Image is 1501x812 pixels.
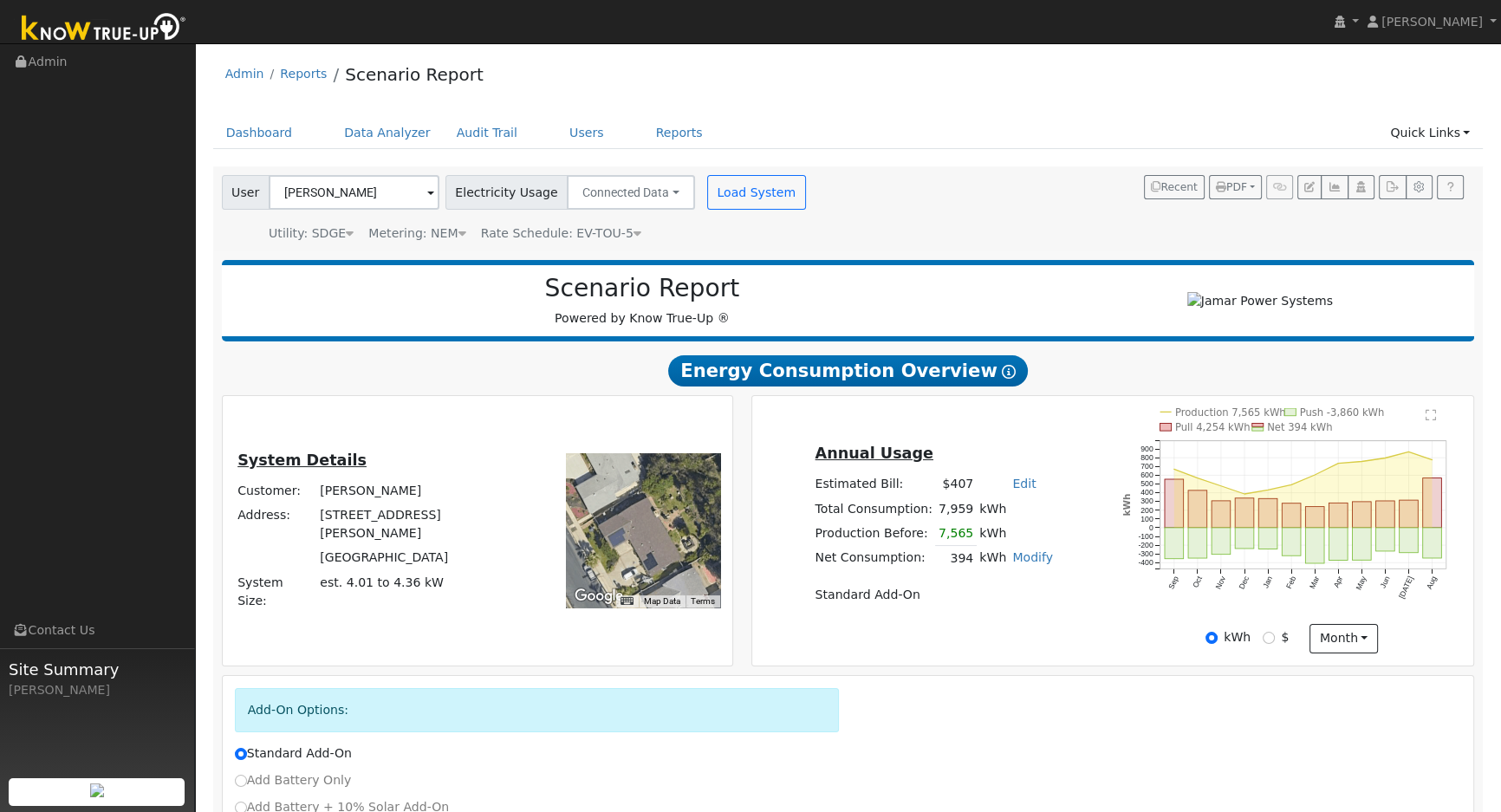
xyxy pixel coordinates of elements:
[1332,575,1345,589] text: Apr
[1354,575,1368,592] text: May
[1400,500,1419,528] rect: onclick=""
[1138,549,1153,558] text: -300
[567,175,695,210] button: Connected Data
[90,783,104,797] img: retrieve
[1290,484,1292,486] circle: onclick=""
[1188,528,1207,558] rect: onclick=""
[1400,528,1419,553] rect: onclick=""
[1209,175,1262,199] button: PDF
[977,521,1010,546] td: kWh
[1140,506,1153,515] text: 200
[812,583,1056,607] td: Standard Add-On
[668,355,1027,387] span: Energy Consumption Overview
[812,497,935,521] td: Total Consumption:
[691,596,715,606] a: Terms (opens in new tab)
[1224,628,1251,646] label: kWh
[1336,462,1339,464] circle: onclick=""
[1173,468,1175,471] circle: onclick=""
[1258,498,1277,528] rect: onclick=""
[345,64,484,85] a: Scenario Report
[1425,575,1439,590] text: Aug
[1237,575,1251,591] text: Dec
[1243,492,1245,495] circle: onclick=""
[1329,503,1348,528] rect: onclick=""
[320,575,444,589] span: est. 4.01 to 4.36 kW
[1138,532,1153,541] text: -100
[935,497,976,521] td: 7,959
[1191,575,1204,589] text: Oct
[1426,409,1438,421] text: 
[235,688,839,732] div: Add-On Options:
[1165,479,1184,528] rect: onclick=""
[213,117,306,149] a: Dashboard
[1282,503,1301,528] rect: onclick=""
[1002,365,1016,379] i: Show Help
[235,744,352,763] label: Standard Add-On
[235,771,352,789] label: Add Battery Only
[222,175,270,210] span: User
[1196,477,1199,479] circle: onclick=""
[235,478,317,503] td: Customer:
[368,224,465,243] div: Metering: NEM
[1282,528,1301,555] rect: onclick=""
[935,472,976,497] td: $407
[1321,175,1348,199] button: Multi-Series Graph
[1140,462,1153,471] text: 700
[1423,478,1442,528] rect: onclick=""
[1266,489,1269,491] circle: onclick=""
[1361,460,1363,463] circle: onclick=""
[621,595,633,607] button: Keyboard shortcuts
[1175,421,1251,433] text: Pull 4,254 kWh
[1140,488,1153,497] text: 400
[1212,528,1231,555] rect: onclick=""
[1121,494,1131,516] text: kWh
[1140,497,1153,506] text: 300
[9,681,185,699] div: [PERSON_NAME]
[1379,575,1392,589] text: Jun
[1138,558,1153,567] text: -400
[1188,490,1207,528] rect: onclick=""
[1308,575,1321,590] text: Mar
[1205,632,1218,644] input: kWh
[1144,175,1205,199] button: Recent
[570,585,627,607] img: Google
[1406,175,1433,199] button: Settings
[235,748,247,760] input: Standard Add-On
[644,595,680,607] button: Map Data
[1379,175,1406,199] button: Export Interval Data
[1140,445,1153,453] text: 900
[935,546,976,571] td: 394
[570,585,627,607] a: Open this area in Google Maps (opens a new window)
[1376,501,1395,528] rect: onclick=""
[1384,457,1387,459] circle: onclick=""
[1166,575,1180,590] text: Sep
[1187,292,1333,310] img: Jamar Power Systems
[812,546,935,571] td: Net Consumption:
[1397,575,1415,600] text: [DATE]
[1353,502,1372,528] rect: onclick=""
[1012,550,1053,564] a: Modify
[1140,479,1153,488] text: 500
[1140,515,1153,523] text: 100
[1313,473,1316,476] circle: onclick=""
[1138,541,1153,549] text: -200
[815,445,933,462] u: Annual Usage
[269,175,439,210] input: Select a User
[1305,507,1324,528] rect: onclick=""
[331,117,444,149] a: Data Analyzer
[1377,117,1483,149] a: Quick Links
[317,503,510,546] td: [STREET_ADDRESS][PERSON_NAME]
[1149,523,1153,532] text: 0
[269,224,354,243] div: Utility: SDGE
[9,658,185,681] span: Site Summary
[977,546,1010,571] td: kWh
[812,472,935,497] td: Estimated Bill:
[1284,575,1297,590] text: Feb
[13,10,195,49] img: Know True-Up
[317,570,510,613] td: System Size
[1407,451,1410,453] circle: onclick=""
[1235,498,1254,528] rect: onclick=""
[1348,175,1374,199] button: Login As
[1140,453,1153,462] text: 800
[1235,528,1254,549] rect: onclick=""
